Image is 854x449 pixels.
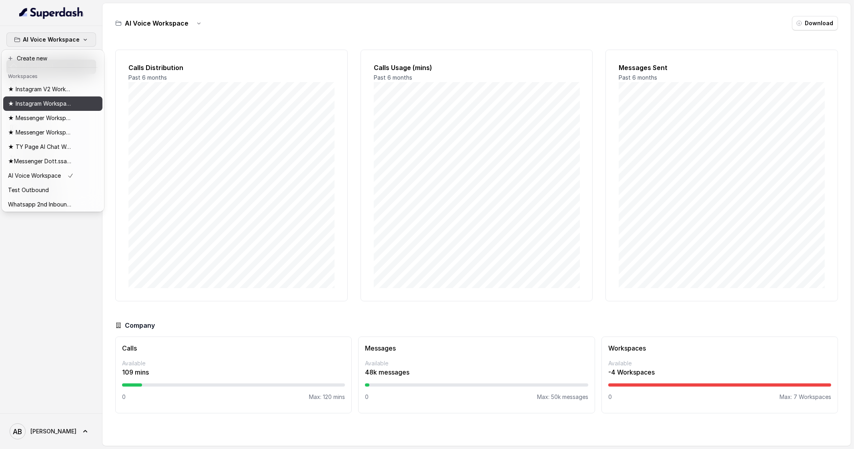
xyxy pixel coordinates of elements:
p: Whatsapp 2nd Inbound BM5 [8,200,72,209]
p: AI Voice Workspace [23,35,80,44]
button: Create new [3,51,102,66]
p: ★ Instagram V2 Workspace [8,84,72,94]
p: Test Outbound [8,185,49,195]
header: Workspaces [3,69,102,82]
p: ★ Messenger Workspace Bm2 [8,128,72,137]
p: ★ TY Page AI Chat Workspace [8,142,72,152]
p: ★ Instagram Workspace [8,99,72,108]
p: ★Messenger Dott.ssa Saccone [8,156,72,166]
button: AI Voice Workspace [6,32,96,47]
div: AI Voice Workspace [2,50,104,212]
p: ★ Messenger Workspace [8,113,72,123]
p: AI Voice Workspace [8,171,61,180]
